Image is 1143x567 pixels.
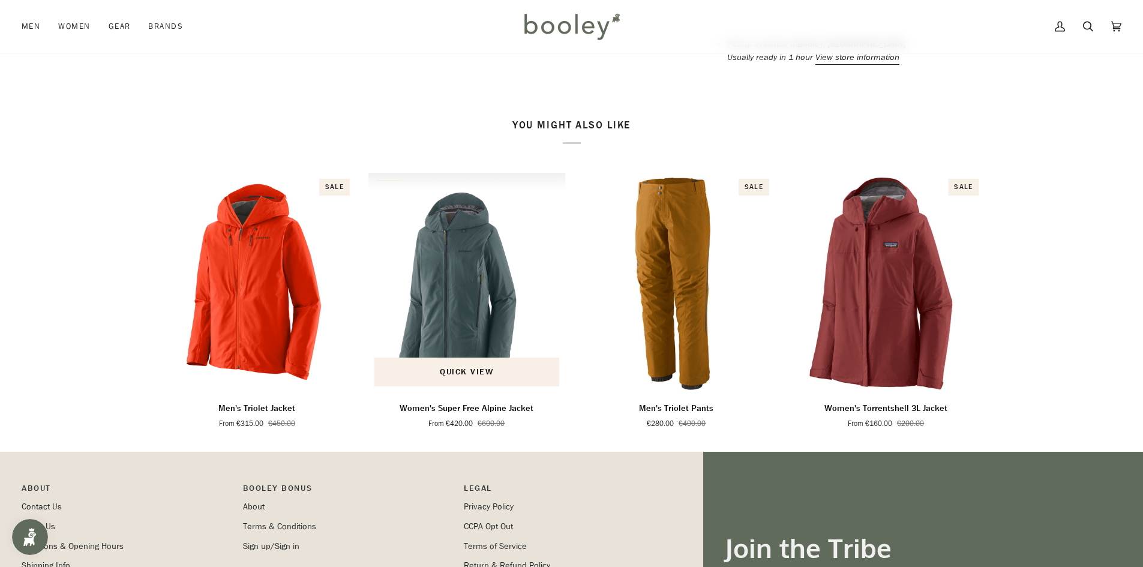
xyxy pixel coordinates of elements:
img: Patagonia Men's Triolet Jacket Pollinator Orange - Booley Galway [158,173,356,392]
div: Sale [739,179,769,196]
span: €600.00 [478,418,505,429]
a: Terms & Conditions [243,521,316,532]
span: Brands [148,20,183,32]
a: Privacy Policy [464,501,514,512]
product-grid-item: Men's Triolet Jacket [158,173,356,429]
h3: Join the Tribe [725,532,1121,565]
a: Locations & Opening Hours [22,541,124,552]
span: Gear [109,20,131,32]
p: Women's Torrentshell 3L Jacket [824,402,947,415]
a: Contact Us [22,501,62,512]
product-grid-item: Men's Triolet Pants [578,173,776,429]
span: Men [22,20,40,32]
span: €450.00 [268,418,295,429]
p: Booley Bonus [243,482,452,500]
product-grid-item: Women's Torrentshell 3L Jacket [787,173,985,429]
a: Men's Triolet Pants [578,173,776,392]
p: Men's Triolet Jacket [218,402,295,415]
product-grid-item-variant: Small / Pollinator Orange [158,173,356,392]
p: Pipeline_Footer Sub [464,482,673,500]
a: About [243,501,265,512]
p: Women's Super Free Alpine Jacket [400,402,533,415]
img: Patagonia Men's Triolet Pants Raptor Brown - Booley Galway [578,173,776,392]
span: From €420.00 [428,418,473,429]
button: Quick view [374,358,560,386]
span: Women [58,20,90,32]
iframe: Button to open loyalty program pop-up [12,519,48,555]
img: Patagonia Women's Torrentshell 3L Jacket Oxide Red - Booley Galway [787,173,985,392]
p: Usually ready in 1 hour [727,51,905,64]
button: View store information [815,51,899,64]
p: Men's Triolet Pants [639,402,713,415]
a: CCPA Opt Out [464,521,513,532]
h2: You might also like [158,119,985,144]
div: Sale [948,179,979,196]
a: Men's Triolet Jacket [158,173,356,392]
span: From €160.00 [848,418,892,429]
a: Women's Torrentshell 3L Jacket [787,173,985,392]
a: Men's Triolet Pants [578,397,776,429]
p: Pipeline_Footer Main [22,482,231,500]
product-grid-item-variant: XS / Raptor Brown [578,173,776,392]
a: Sign up/Sign in [243,541,299,552]
product-grid-item: Women's Super Free Alpine Jacket [368,173,566,429]
span: Quick view [440,365,493,378]
a: Terms of Service [464,541,527,552]
span: €200.00 [897,418,924,429]
div: Sale [319,179,350,196]
a: Women's Torrentshell 3L Jacket [787,397,985,429]
product-grid-item-variant: XS / Oxide Red [787,173,985,392]
img: Booley [519,9,624,44]
span: €280.00 [647,418,674,429]
a: Women's Super Free Alpine Jacket [368,173,566,392]
product-grid-item-variant: Small / Nouveau Green [368,173,566,392]
a: Women's Super Free Alpine Jacket [368,397,566,429]
span: €400.00 [679,418,706,429]
a: Men's Triolet Jacket [158,397,356,429]
span: From €315.00 [219,418,263,429]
